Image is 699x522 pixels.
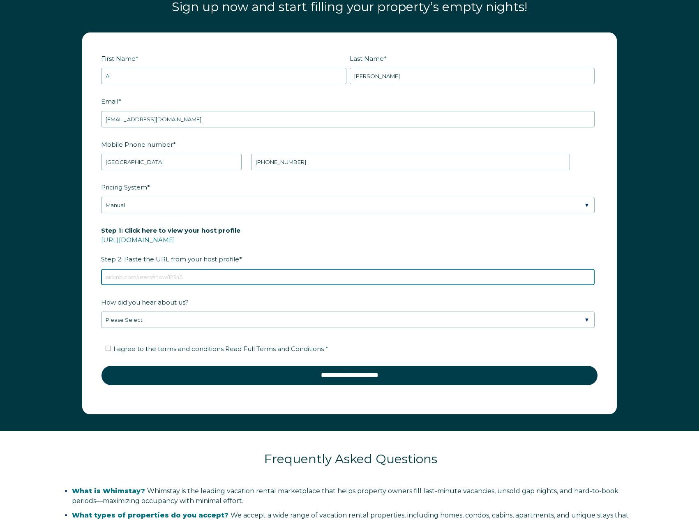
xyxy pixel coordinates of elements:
[101,181,147,194] span: Pricing System
[72,487,618,505] span: Whimstay is the leading vacation rental marketplace that helps property owners fill last-minute v...
[72,487,145,495] span: What is Whimstay?
[101,269,595,285] input: airbnb.com/users/show/12345
[106,346,111,351] input: I agree to the terms and conditions Read Full Terms and Conditions *
[264,451,437,467] span: Frequently Asked Questions
[72,511,228,519] span: What types of properties do you accept?
[101,138,173,151] span: Mobile Phone number
[225,345,324,353] span: Read Full Terms and Conditions
[224,345,325,353] a: Read Full Terms and Conditions
[101,224,240,266] span: Step 2: Paste the URL from your host profile
[101,236,175,244] a: [URL][DOMAIN_NAME]
[101,52,136,65] span: First Name
[101,95,118,108] span: Email
[101,296,189,309] span: How did you hear about us?
[350,52,384,65] span: Last Name
[101,224,240,237] span: Step 1: Click here to view your host profile
[113,345,328,353] span: I agree to the terms and conditions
